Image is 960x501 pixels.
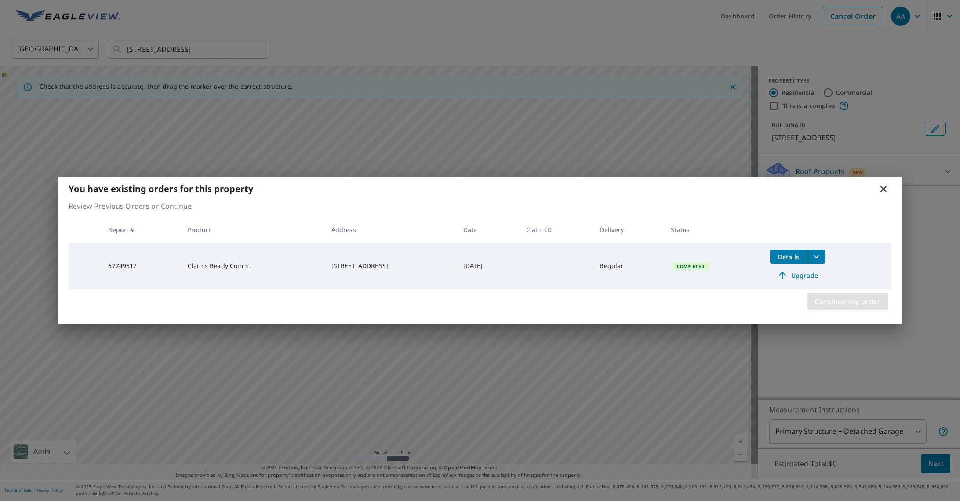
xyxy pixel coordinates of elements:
[770,250,807,264] button: detailsBtn-67749517
[775,253,802,261] span: Details
[775,270,820,280] span: Upgrade
[101,243,181,289] td: 67749517
[807,250,825,264] button: filesDropdownBtn-67749517
[456,217,519,243] th: Date
[456,243,519,289] td: [DATE]
[324,217,456,243] th: Address
[770,268,825,282] a: Upgrade
[672,263,709,269] span: Completed
[593,217,664,243] th: Delivery
[593,243,664,289] td: Regular
[69,201,891,211] p: Review Previous Orders or Continue
[815,295,881,308] span: Continue my order
[807,293,888,310] button: Continue my order
[331,261,449,270] div: [STREET_ADDRESS]
[181,217,324,243] th: Product
[664,217,763,243] th: Status
[69,183,253,195] b: You have existing orders for this property
[519,217,593,243] th: Claim ID
[181,243,324,289] td: Claims Ready Comm.
[101,217,181,243] th: Report #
